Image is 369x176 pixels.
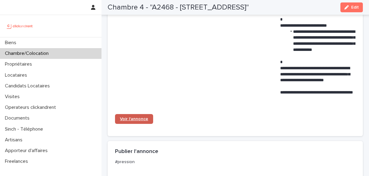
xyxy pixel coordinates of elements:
[2,105,61,110] p: Operateurs clickandrent
[2,94,25,100] p: Visites
[351,5,359,10] span: Edit
[2,72,32,78] p: Locataires
[2,40,21,46] p: Biens
[2,51,54,56] p: Chambre/Colocation
[2,61,37,67] p: Propriétaires
[108,3,249,12] h2: Chambre 4 - "A2468 - [STREET_ADDRESS]"
[2,137,27,143] p: Artisans
[2,159,33,164] p: Freelances
[115,159,353,165] p: #pression
[120,117,148,121] span: Voir l'annonce
[5,20,35,32] img: UCB0brd3T0yccxBKYDjQ
[2,83,55,89] p: Candidats Locataires
[115,148,158,155] h2: Publier l'annonce
[2,115,34,121] p: Documents
[2,126,48,132] p: Sinch - Téléphone
[2,148,53,154] p: Apporteur d'affaires
[115,114,153,124] a: Voir l'annonce
[340,2,363,12] button: Edit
